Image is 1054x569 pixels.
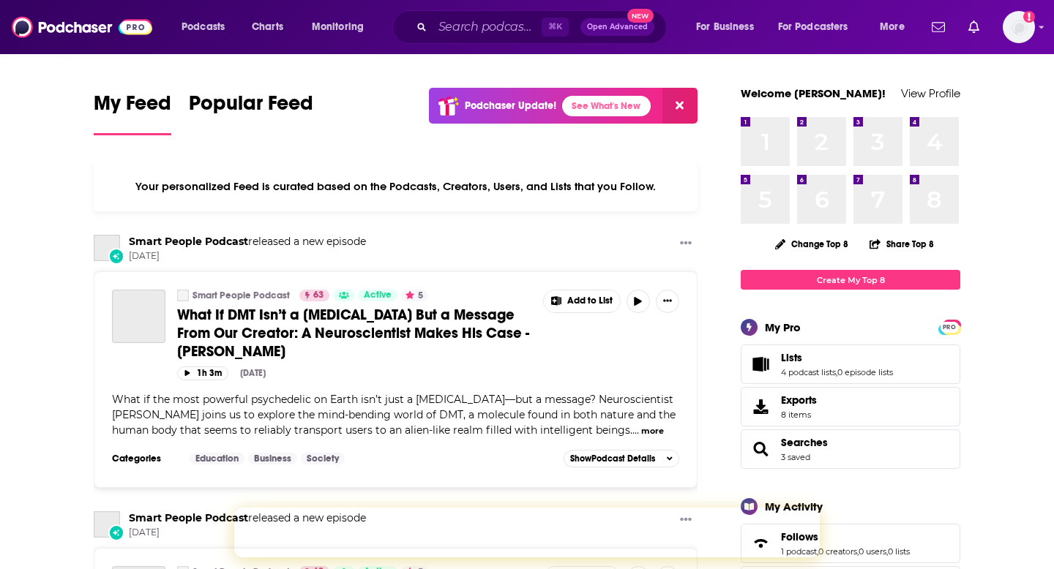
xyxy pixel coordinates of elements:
[696,17,754,37] span: For Business
[177,306,529,361] span: What If DMT Isn’t a [MEDICAL_DATA] But a Message From Our Creator: A Neuroscientist Makes His Cas...
[94,511,120,538] a: Smart People Podcast
[886,546,888,557] span: ,
[870,15,923,39] button: open menu
[837,367,893,377] a: 0 episode lists
[177,366,228,380] button: 1h 3m
[189,91,313,124] span: Popular Feed
[632,423,639,437] span: ...
[741,86,886,100] a: Welcome [PERSON_NAME]!
[189,91,313,135] a: Popular Feed
[401,290,427,301] button: 5
[587,23,648,31] span: Open Advanced
[963,15,985,39] a: Show notifications dropdown
[941,321,958,332] a: PRO
[562,96,651,116] a: See What's New
[358,290,397,301] a: Active
[406,10,681,44] div: Search podcasts, credits, & more...
[94,235,120,261] a: Smart People Podcast
[190,453,244,464] a: Education
[627,9,654,23] span: New
[234,508,820,557] iframe: Intercom live chat banner
[781,530,910,543] a: Follows
[177,306,533,361] a: What If DMT Isn’t a [MEDICAL_DATA] But a Message From Our Creator: A Neuroscientist Makes His Cas...
[746,439,775,459] a: Searches
[741,429,960,469] span: Searches
[766,235,857,253] button: Change Top 8
[567,295,613,306] span: Add to List
[765,320,801,334] div: My Pro
[857,546,859,557] span: ,
[182,17,225,37] span: Podcasts
[741,344,960,384] span: Lists
[248,453,297,464] a: Business
[580,18,654,36] button: Open AdvancedNew
[301,453,345,464] a: Society
[656,290,679,313] button: Show More Button
[674,235,698,253] button: Show More Button
[941,322,958,333] span: PRO
[129,527,366,539] span: [DATE]
[112,453,178,464] h3: Categories
[171,15,244,39] button: open menu
[741,270,960,290] a: Create My Top 8
[542,18,569,37] span: ⌘ K
[765,500,823,513] div: My Activity
[129,235,248,248] a: Smart People Podcast
[129,250,366,263] span: [DATE]
[781,410,817,420] span: 8 items
[741,387,960,426] a: Exports
[769,15,870,39] button: open menu
[112,393,676,437] span: What if the most powerful psychedelic on Earth isn’t just a [MEDICAL_DATA]—but a message? Neurosc...
[129,235,366,249] h3: released a new episode
[888,546,910,557] a: 0 lists
[302,15,383,39] button: open menu
[781,351,802,364] span: Lists
[544,290,620,312] button: Show More Button
[746,354,775,374] a: Lists
[686,15,772,39] button: open menu
[746,396,775,417] span: Exports
[1004,519,1039,554] iframe: Intercom live chat
[570,453,655,464] span: Show Podcast Details
[564,450,679,467] button: ShowPodcast Details
[193,290,290,301] a: Smart People Podcast
[641,425,664,437] button: more
[781,393,817,407] span: Exports
[1003,11,1035,43] img: User Profile
[94,91,171,135] a: My Feed
[177,290,189,301] a: Smart People Podcast
[741,524,960,563] span: Follows
[108,524,124,540] div: New Episode
[818,546,857,557] a: 0 creators
[1003,11,1035,43] button: Show profile menu
[926,15,951,39] a: Show notifications dropdown
[836,367,837,377] span: ,
[129,511,248,524] a: Smart People Podcast
[108,248,124,264] div: New Episode
[781,452,810,462] a: 3 saved
[313,288,324,303] span: 63
[465,99,556,112] p: Podchaser Update!
[252,17,283,37] span: Charts
[364,288,392,303] span: Active
[312,17,364,37] span: Monitoring
[240,368,266,378] div: [DATE]
[299,290,329,301] a: 63
[433,15,542,39] input: Search podcasts, credits, & more...
[869,230,935,258] button: Share Top 8
[859,546,886,557] a: 0 users
[12,13,152,41] img: Podchaser - Follow, Share and Rate Podcasts
[1023,11,1035,23] svg: Add a profile image
[778,17,848,37] span: For Podcasters
[1003,11,1035,43] span: Logged in as KSKristina
[901,86,960,100] a: View Profile
[242,15,292,39] a: Charts
[781,367,836,377] a: 4 podcast lists
[781,436,828,449] a: Searches
[94,91,171,124] span: My Feed
[112,290,165,343] a: What If DMT Isn’t a Hallucination But a Message From Our Creator: A Neuroscientist Makes His Case...
[781,351,893,364] a: Lists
